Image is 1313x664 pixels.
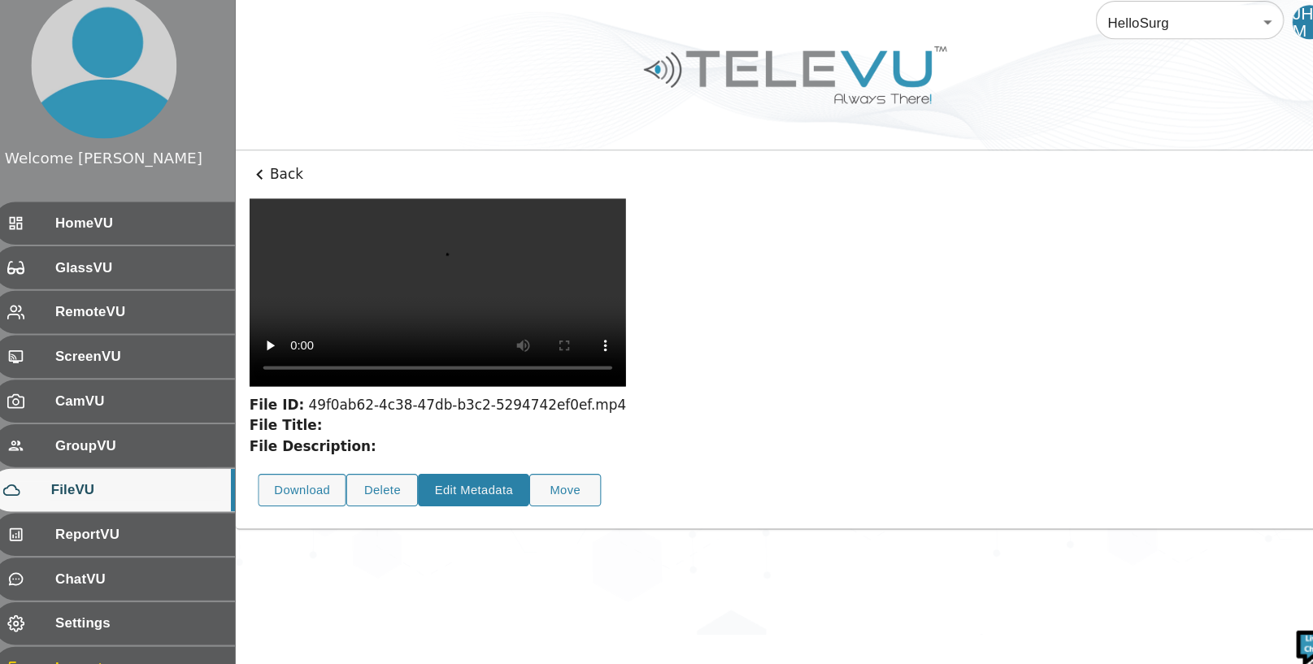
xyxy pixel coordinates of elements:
[79,217,237,237] span: HomeVU
[1254,20,1287,52] div: JH-M
[20,333,250,374] div: ScreenVU
[79,513,237,532] span: ReportVU
[79,386,237,406] span: CamVU
[272,465,355,497] button: Download
[355,465,424,497] button: Delete
[79,302,237,321] span: RemoteVU
[20,418,250,458] div: GroupVU
[94,205,224,369] span: We're online!
[263,390,621,410] div: 49f0ab62-4c38-47db-b3c2-5294742ef0ef.mp4
[79,428,237,448] span: GroupVU
[20,375,250,416] div: CamVU
[79,259,237,279] span: GlassVU
[267,8,306,47] div: Minimize live chat window
[28,76,68,116] img: d_736959983_company_1615157101543_736959983
[20,249,250,289] div: GlassVU
[529,465,598,497] button: Move
[20,206,250,247] div: HomeVU
[263,171,1300,190] p: Back
[263,392,315,407] strong: File ID:
[79,555,237,575] span: ChatVU
[20,502,250,543] div: ReportVU
[79,597,237,617] span: Settings
[8,444,310,501] textarea: Type your message and hit 'Enter'
[20,587,250,627] div: Settings
[1067,13,1246,59] div: HelloSurg
[79,344,237,363] span: ScreenVU
[424,465,529,497] button: Edit Metadata
[1256,607,1305,656] img: Chat Widget
[636,52,928,119] img: Logo
[85,85,273,106] div: Chat with us now
[56,8,194,146] img: profile.png
[75,471,237,490] span: FileVU
[31,154,219,176] div: Welcome [PERSON_NAME]
[20,291,250,332] div: RemoteVU
[79,640,237,659] span: Logout
[20,545,250,585] div: ChatVU
[16,460,250,501] div: FileVU
[263,431,384,446] strong: File Description:
[263,411,333,427] strong: File Title:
